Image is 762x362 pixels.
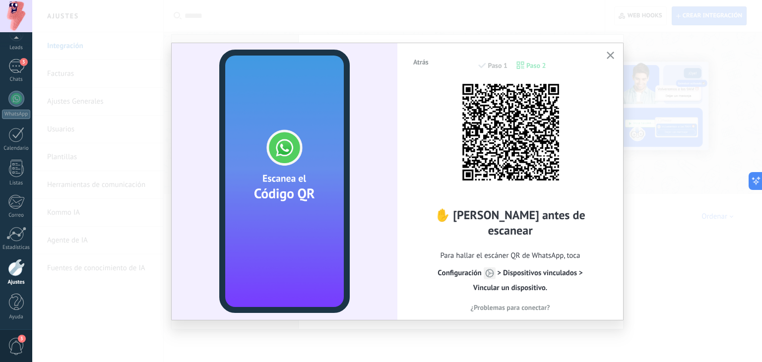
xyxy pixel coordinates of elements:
span: 3 [18,335,26,343]
div: Estadísticas [2,244,31,251]
div: Ajustes [2,279,31,286]
h2: ✋ [PERSON_NAME] antes de escanear [412,207,608,238]
span: ¿Problemas para conectar? [471,304,550,311]
span: Atrás [413,59,429,65]
div: Ayuda [2,314,31,320]
div: Calendario [2,145,31,152]
span: Para hallar el escáner QR de WhatsApp, toca [412,248,608,296]
span: Сonfiguración [438,268,495,278]
span: 3 [20,58,28,66]
div: Leads [2,45,31,51]
div: WhatsApp [2,110,30,119]
div: Correo [2,212,31,219]
div: Chats [2,76,31,83]
span: > Dispositivos vinculados > Vincular un dispositivo. [438,268,583,293]
button: Atrás [409,55,433,69]
div: Listas [2,180,31,186]
button: ¿Problemas para conectar? [412,300,608,315]
img: wQxjq5So95zAAAAAElFTkSuQmCC [456,77,565,186]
